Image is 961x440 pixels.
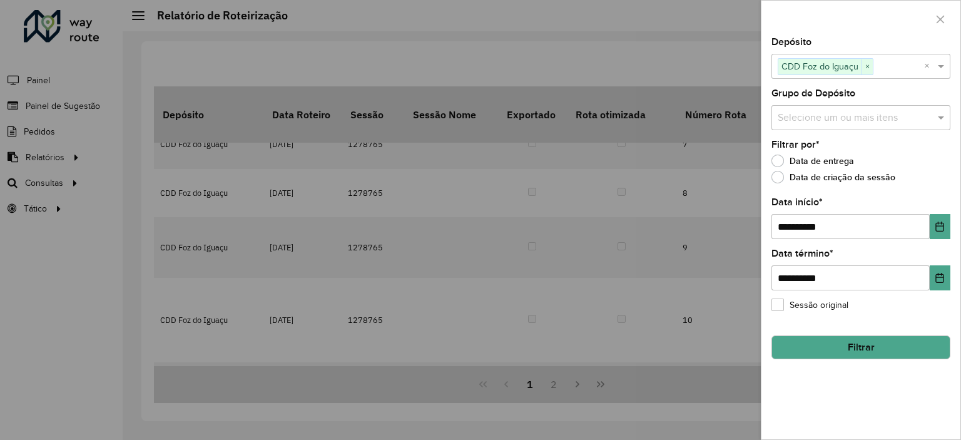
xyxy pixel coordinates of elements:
span: × [862,59,873,74]
label: Data de entrega [771,155,854,167]
label: Data término [771,246,833,261]
label: Filtrar por [771,137,820,152]
button: Filtrar [771,335,950,359]
button: Choose Date [930,265,950,290]
label: Sessão original [771,299,848,312]
button: Choose Date [930,214,950,239]
label: Grupo de Depósito [771,86,855,101]
label: Data início [771,195,823,210]
label: Data de criação da sessão [771,171,895,183]
label: Depósito [771,34,811,49]
span: CDD Foz do Iguaçu [778,59,862,74]
span: Clear all [924,59,935,74]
